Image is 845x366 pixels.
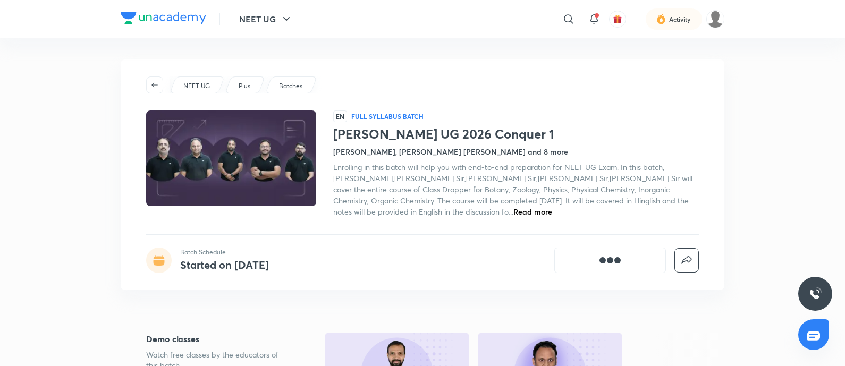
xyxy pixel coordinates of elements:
[183,81,210,91] p: NEET UG
[613,14,622,24] img: avatar
[333,110,347,122] span: EN
[656,13,666,25] img: activity
[121,12,206,27] a: Company Logo
[554,248,666,273] button: [object Object]
[145,109,318,207] img: Thumbnail
[609,11,626,28] button: avatar
[279,81,302,91] p: Batches
[146,333,291,345] h5: Demo classes
[277,81,305,91] a: Batches
[182,81,212,91] a: NEET UG
[706,10,724,28] img: Gopal ram
[180,248,269,257] p: Batch Schedule
[333,162,692,217] span: Enrolling in this batch will help you with end-to-end preparation for NEET UG Exam. In this batch...
[333,146,568,157] h4: [PERSON_NAME], [PERSON_NAME] [PERSON_NAME] and 8 more
[513,207,552,217] span: Read more
[237,81,252,91] a: Plus
[180,258,269,272] h4: Started on [DATE]
[233,8,299,30] button: NEET UG
[239,81,250,91] p: Plus
[333,126,699,142] h1: [PERSON_NAME] UG 2026 Conquer 1
[121,12,206,24] img: Company Logo
[351,112,424,121] p: Full Syllabus Batch
[809,287,822,300] img: ttu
